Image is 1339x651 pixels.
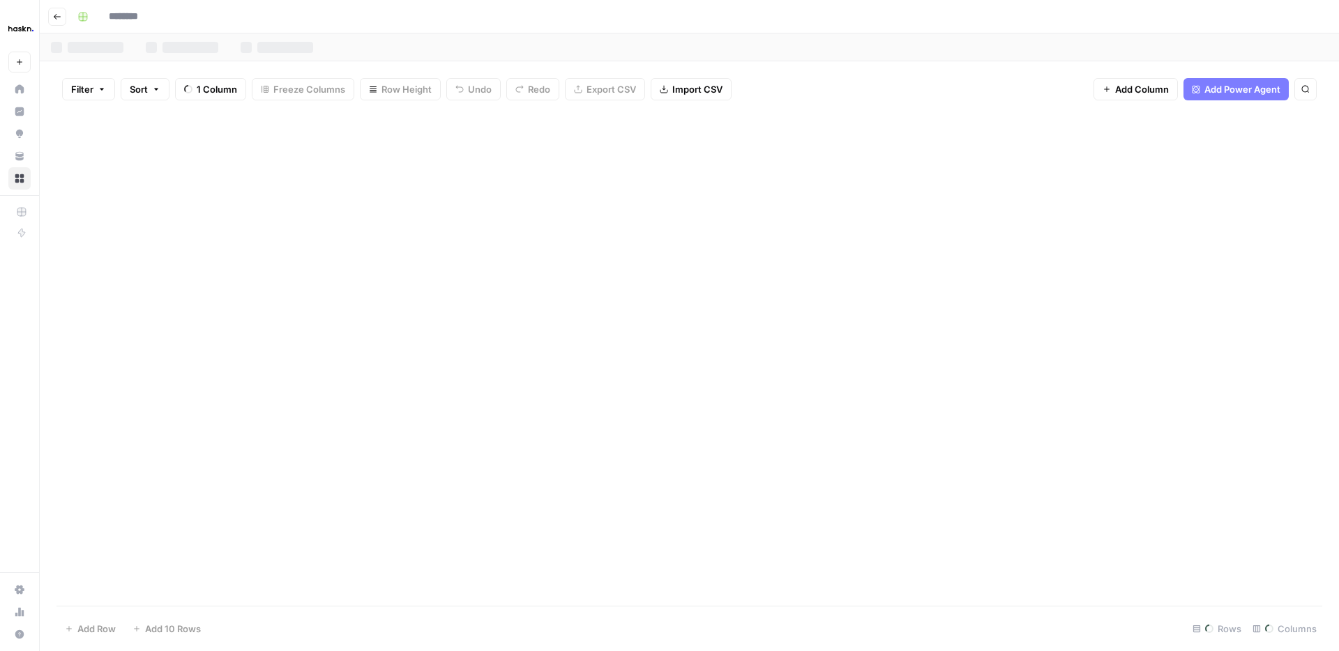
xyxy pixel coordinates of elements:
[175,78,246,100] button: 1 Column
[468,82,492,96] span: Undo
[672,82,723,96] span: Import CSV
[1187,618,1247,640] div: Rows
[8,78,31,100] a: Home
[381,82,432,96] span: Row Height
[124,618,209,640] button: Add 10 Rows
[71,82,93,96] span: Filter
[8,11,31,46] button: Workspace: Haskn
[528,82,550,96] span: Redo
[8,579,31,601] a: Settings
[273,82,345,96] span: Freeze Columns
[1183,78,1289,100] button: Add Power Agent
[8,16,33,41] img: Haskn Logo
[8,167,31,190] a: Browse
[121,78,169,100] button: Sort
[56,618,124,640] button: Add Row
[8,123,31,145] a: Opportunities
[1204,82,1280,96] span: Add Power Agent
[77,622,116,636] span: Add Row
[1247,618,1322,640] div: Columns
[145,622,201,636] span: Add 10 Rows
[446,78,501,100] button: Undo
[1115,82,1169,96] span: Add Column
[62,78,115,100] button: Filter
[252,78,354,100] button: Freeze Columns
[1094,78,1178,100] button: Add Column
[8,623,31,645] button: Help + Support
[8,601,31,623] a: Usage
[8,100,31,123] a: Insights
[651,78,732,100] button: Import CSV
[197,82,237,96] span: 1 Column
[8,145,31,167] a: Your Data
[506,78,559,100] button: Redo
[587,82,636,96] span: Export CSV
[130,82,148,96] span: Sort
[360,78,441,100] button: Row Height
[565,78,645,100] button: Export CSV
